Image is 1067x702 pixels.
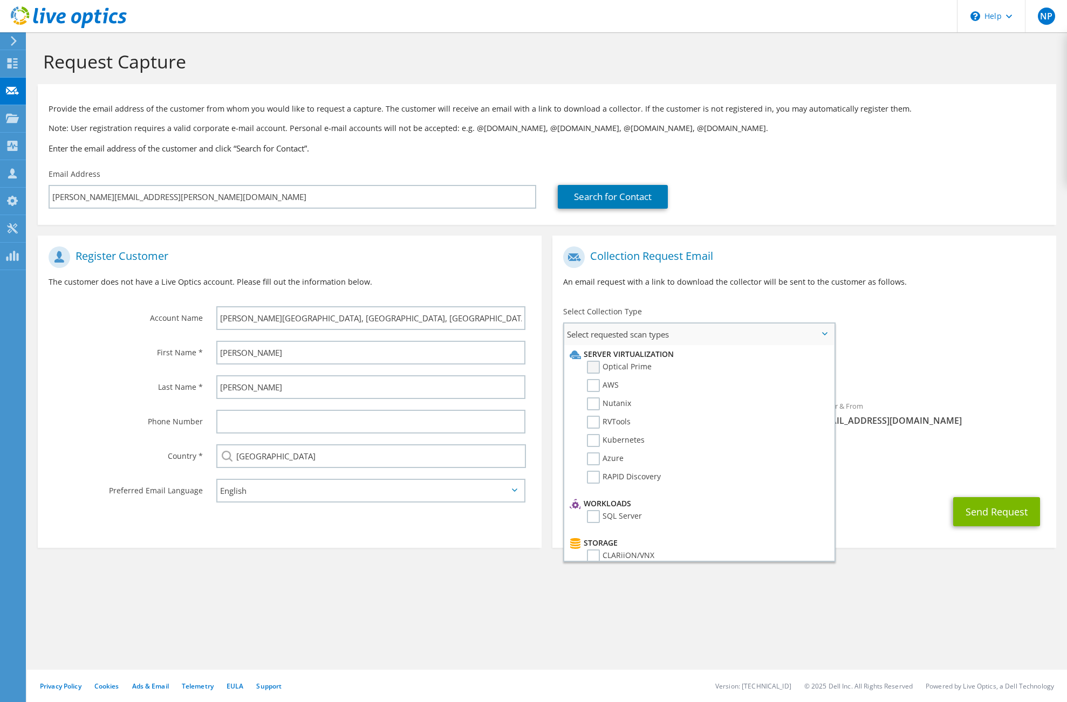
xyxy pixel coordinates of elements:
span: [EMAIL_ADDRESS][DOMAIN_NAME] [815,415,1045,426]
label: RAPID Discovery [587,471,661,484]
li: Server Virtualization [567,348,829,361]
li: © 2025 Dell Inc. All Rights Reserved [804,682,913,691]
a: Support [256,682,282,691]
div: Sender & From [804,395,1056,432]
label: CLARiiON/VNX [587,549,654,562]
div: Requested Collections [552,349,1056,389]
label: Country * [49,444,203,462]
svg: \n [970,11,980,21]
a: Cookies [94,682,119,691]
div: CC & Reply To [552,449,1056,486]
label: Nutanix [587,397,631,410]
label: Optical Prime [587,361,652,374]
li: Workloads [567,497,829,510]
label: Select Collection Type [563,306,642,317]
p: Provide the email address of the customer from whom you would like to request a capture. The cust... [49,103,1045,115]
p: The customer does not have a Live Optics account. Please fill out the information below. [49,276,531,288]
label: Last Name * [49,375,203,393]
p: Note: User registration requires a valid corporate e-mail account. Personal e-mail accounts will ... [49,122,1045,134]
a: Telemetry [182,682,214,691]
label: Phone Number [49,410,203,427]
button: Send Request [953,497,1040,526]
label: Account Name [49,306,203,324]
span: NP [1038,8,1055,25]
a: EULA [227,682,243,691]
label: RVTools [587,416,631,429]
div: To [552,395,804,444]
h3: Enter the email address of the customer and click “Search for Contact”. [49,142,1045,154]
label: Email Address [49,169,100,180]
label: Kubernetes [587,434,645,447]
li: Storage [567,536,829,549]
label: SQL Server [587,510,642,523]
label: First Name * [49,341,203,358]
a: Privacy Policy [40,682,81,691]
a: Search for Contact [558,185,668,209]
li: Version: [TECHNICAL_ID] [715,682,791,691]
label: AWS [587,379,619,392]
h1: Register Customer [49,246,525,268]
label: Azure [587,452,624,465]
h1: Collection Request Email [563,246,1040,268]
h1: Request Capture [43,50,1045,73]
label: Preferred Email Language [49,479,203,496]
p: An email request with a link to download the collector will be sent to the customer as follows. [563,276,1045,288]
a: Ads & Email [132,682,169,691]
li: Powered by Live Optics, a Dell Technology [926,682,1054,691]
span: Select requested scan types [564,324,834,345]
